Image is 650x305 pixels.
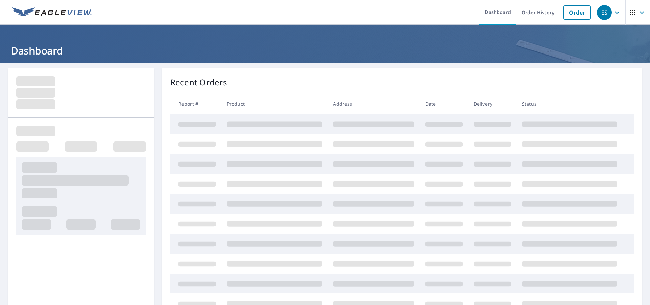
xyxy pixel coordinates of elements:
h1: Dashboard [8,44,642,58]
th: Address [328,94,420,114]
img: EV Logo [12,7,92,18]
th: Delivery [468,94,517,114]
th: Product [221,94,328,114]
th: Date [420,94,468,114]
th: Status [517,94,623,114]
a: Order [563,5,591,20]
div: ES [597,5,612,20]
p: Recent Orders [170,76,227,88]
th: Report # [170,94,221,114]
